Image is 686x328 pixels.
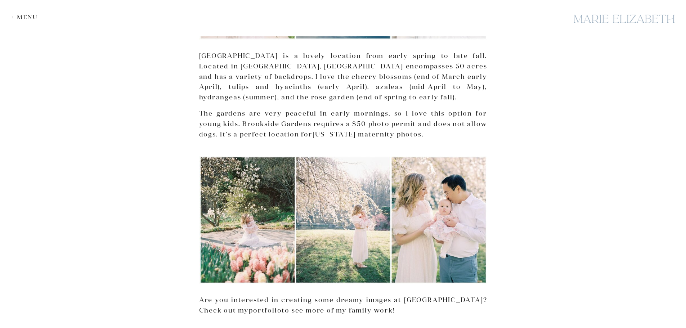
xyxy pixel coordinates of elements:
[12,14,41,21] div: + Menu
[313,130,422,138] a: [US_STATE] maternity photos
[249,306,282,314] a: portfolio
[199,108,487,139] p: The gardens are very peaceful in early mornings, so I love this option for young kids. Brookside ...
[199,156,487,284] img: Maryland Photoshoot Locations - Collage Of 3 Images From Family Photo Session At Brookside Garden...
[199,295,487,316] p: Are you interested in creating some dreamy images at [GEOGRAPHIC_DATA]? Check out my to see more ...
[199,51,487,103] p: [GEOGRAPHIC_DATA] is a lovely location from early spring to late fall. Located in [GEOGRAPHIC_DAT...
